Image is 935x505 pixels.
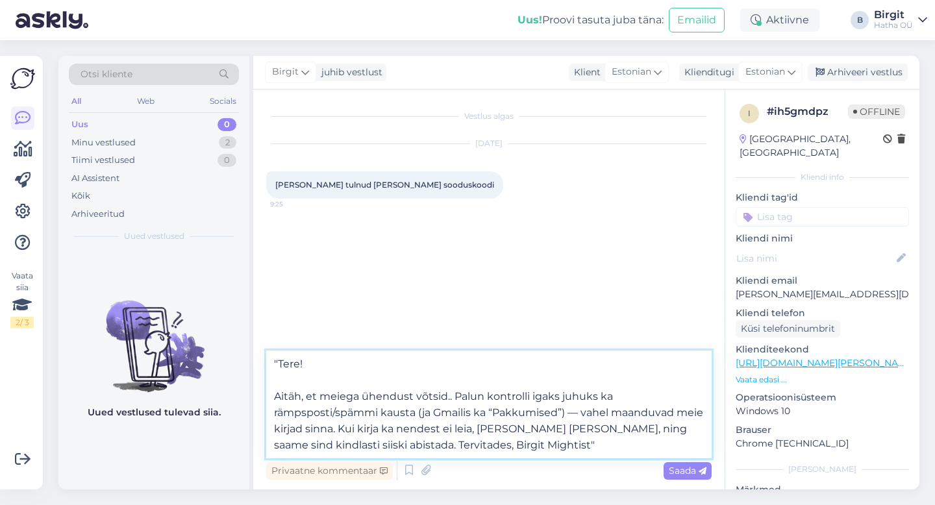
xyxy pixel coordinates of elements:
span: Otsi kliente [81,68,132,81]
div: 0 [218,154,236,167]
p: Brauser [736,423,909,437]
img: No chats [58,277,249,394]
div: Klient [569,66,601,79]
span: [PERSON_NAME] tulnud [PERSON_NAME] sooduskoodi [275,180,494,190]
img: Askly Logo [10,66,35,91]
p: Klienditeekond [736,343,909,356]
div: Socials [207,93,239,110]
p: Windows 10 [736,404,909,418]
span: i [748,108,751,118]
span: Offline [848,105,905,119]
p: Kliendi nimi [736,232,909,245]
div: Web [134,93,157,110]
p: Kliendi telefon [736,306,909,320]
span: 9:25 [270,199,319,209]
div: Birgit [874,10,913,20]
span: Estonian [612,65,651,79]
div: 2 / 3 [10,317,34,328]
div: Uus [71,118,88,131]
div: Privaatne kommentaar [266,462,393,480]
input: Lisa nimi [736,251,894,265]
div: Proovi tasuta juba täna: [517,12,664,28]
div: juhib vestlust [316,66,382,79]
div: [DATE] [266,138,712,149]
div: Kliendi info [736,171,909,183]
a: [URL][DOMAIN_NAME][PERSON_NAME] [736,357,915,369]
div: Arhiveeritud [71,208,125,221]
p: Operatsioonisüsteem [736,391,909,404]
span: Birgit [272,65,299,79]
p: Vaata edasi ... [736,374,909,386]
div: Minu vestlused [71,136,136,149]
div: [PERSON_NAME] [736,463,909,475]
div: [GEOGRAPHIC_DATA], [GEOGRAPHIC_DATA] [740,132,883,160]
p: Märkmed [736,483,909,497]
input: Lisa tag [736,207,909,227]
p: Chrome [TECHNICAL_ID] [736,437,909,450]
div: # ih5gmdpz [767,104,848,119]
div: Aktiivne [740,8,819,32]
div: Tiimi vestlused [71,154,135,167]
textarea: "Tere! Aitäh, et meiega ühendust võtsid.. Palun kontrolli igaks juhuks ka rämpsposti/spämmi kaust... [266,351,712,458]
p: Kliendi email [736,274,909,288]
p: Kliendi tag'id [736,191,909,204]
div: Vaata siia [10,270,34,328]
div: All [69,93,84,110]
span: Saada [669,465,706,476]
div: Arhiveeri vestlus [808,64,908,81]
div: 2 [219,136,236,149]
div: AI Assistent [71,172,119,185]
span: Uued vestlused [124,230,184,242]
div: Küsi telefoninumbrit [736,320,840,338]
b: Uus! [517,14,542,26]
span: Estonian [745,65,785,79]
div: B [851,11,869,29]
p: [PERSON_NAME][EMAIL_ADDRESS][DOMAIN_NAME] [736,288,909,301]
a: BirgitHatha OÜ [874,10,927,31]
div: Kõik [71,190,90,203]
button: Emailid [669,8,725,32]
p: Uued vestlused tulevad siia. [88,406,221,419]
div: 0 [218,118,236,131]
div: Klienditugi [679,66,734,79]
div: Vestlus algas [266,110,712,122]
div: Hatha OÜ [874,20,913,31]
